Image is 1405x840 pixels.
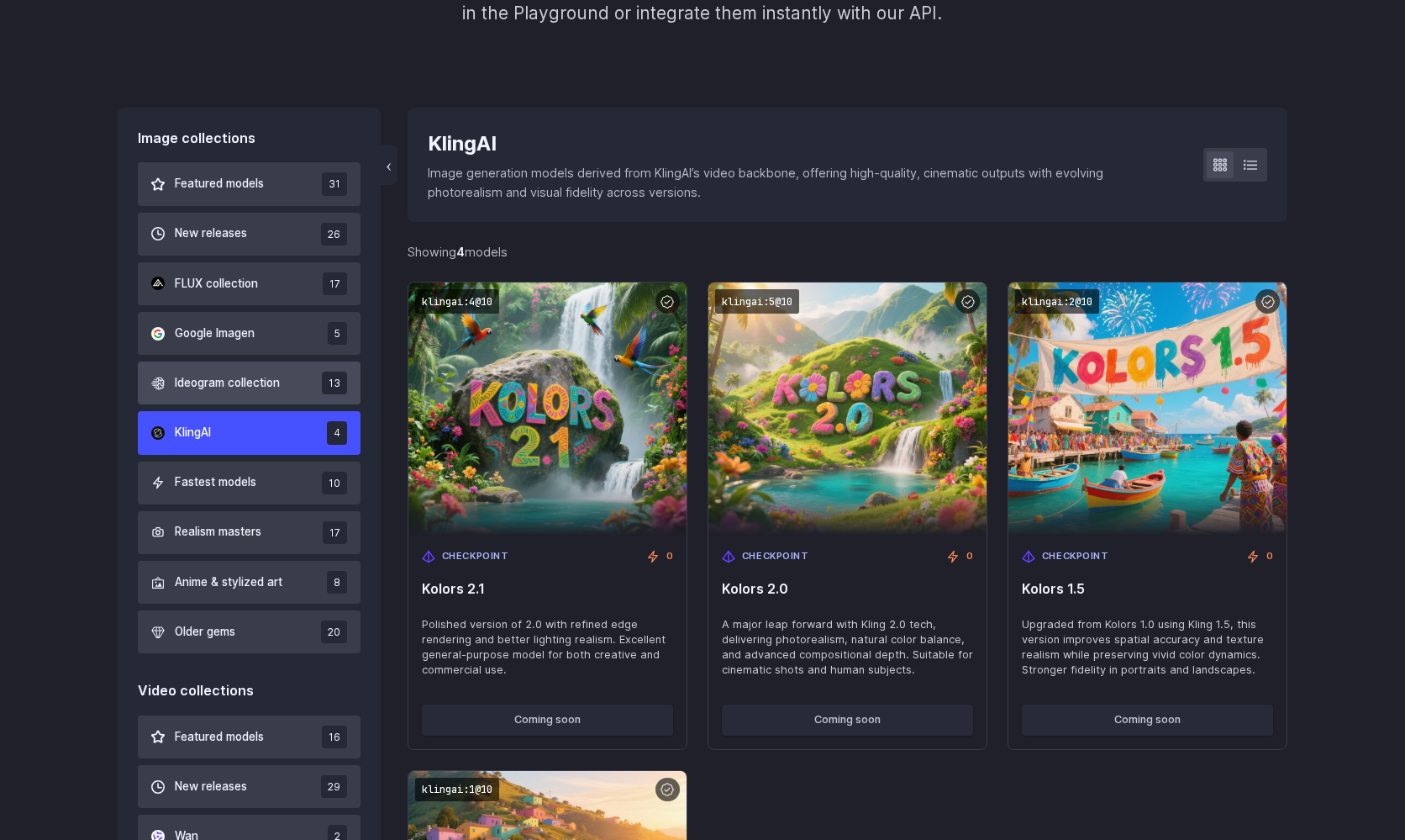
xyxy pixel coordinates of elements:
[1008,283,1287,536] img: Kolors 1.5
[138,716,360,758] button: Featured models 16
[422,581,673,597] span: Kolors 2.1
[327,421,347,444] span: 4
[442,549,509,564] span: Checkpoint
[175,325,255,343] span: Google Imagen
[327,571,347,594] span: 8
[138,610,360,653] button: Older gems 20
[321,223,347,246] span: 26
[966,549,973,564] span: 0
[175,523,261,542] span: Realism masters
[138,561,360,604] button: Anime & stylized art 8
[722,705,973,735] button: Coming soon
[175,275,258,293] span: FLUX collection
[175,424,211,442] span: KlingAI
[138,262,360,305] button: FLUX collection 17
[428,128,1176,160] div: KlingAI
[1042,549,1109,564] span: Checkpoint
[456,245,465,259] strong: 4
[175,573,282,592] span: Anime & stylized art
[422,617,673,678] span: Polished version of 2.0 with refined edge rendering and better lighting realism. Excellent genera...
[138,765,360,808] button: New releases 29
[408,283,687,536] img: Kolors 2.1
[381,145,397,185] button: ‹
[175,728,264,747] span: Featured models
[1015,289,1099,314] code: klingai:2@10
[722,581,973,597] span: Kolors 2.0
[1022,581,1273,597] span: Kolors 1.5
[1266,549,1273,564] span: 0
[175,374,280,393] span: Ideogram collection
[175,175,264,193] span: Featured models
[408,242,508,262] div: Showing models
[428,163,1176,202] p: Image generation models derived from KlingAI’s video backbone, offering high-quality, cinematic o...
[138,411,360,454] button: KlingAI 4
[138,462,360,505] button: Fastest models 10
[323,272,347,295] span: 17
[722,617,973,678] span: A major leap forward with Kling 2.0 tech, delivering photorealism, natural color balance, and adv...
[175,778,247,796] span: New releases
[422,705,673,735] button: Coming soon
[715,289,799,314] code: klingai:5@10
[323,521,347,544] span: 17
[138,213,360,256] button: New releases 26
[1022,617,1273,678] span: Upgraded from Kolors 1.0 using Kling 1.5, this version improves spatial accuracy and texture real...
[138,680,360,702] div: Video collections
[138,162,360,205] button: Featured models 31
[708,283,987,536] img: Kolors 2.0
[175,225,247,243] span: New releases
[322,172,347,195] span: 31
[138,312,360,355] button: Google Imagen 5
[322,372,347,394] span: 13
[415,289,499,314] code: klingai:4@10
[175,623,235,642] span: Older gems
[321,621,347,643] span: 20
[175,473,256,492] span: Fastest models
[321,775,347,798] span: 29
[138,511,360,554] button: Realism masters 17
[742,549,809,564] span: Checkpoint
[328,322,347,345] span: 5
[138,128,360,150] div: Image collections
[322,726,347,748] span: 16
[1022,705,1273,735] button: Coming soon
[138,362,360,404] button: Ideogram collection 13
[666,549,673,564] span: 0
[322,472,347,494] span: 10
[415,778,499,802] code: klingai:1@10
